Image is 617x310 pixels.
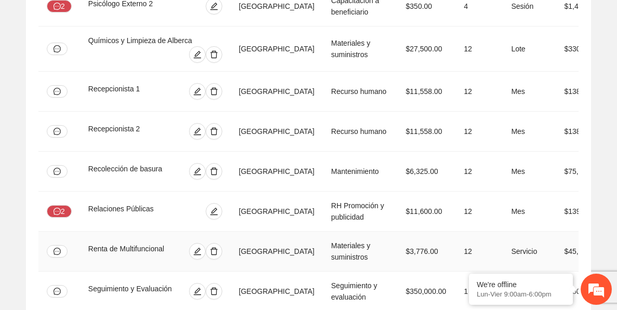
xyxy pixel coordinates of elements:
td: $6,325.00 [397,152,455,192]
button: edit [189,243,206,260]
td: [GEOGRAPHIC_DATA] [231,72,323,112]
button: delete [206,83,222,100]
span: delete [206,167,222,176]
div: Dejar un mensaje [54,53,175,66]
td: Lote [503,26,556,72]
td: 12 [455,26,503,72]
span: delete [206,287,222,295]
td: [GEOGRAPHIC_DATA] [231,112,323,152]
td: Materiales y suministros [323,232,398,272]
span: message [53,45,61,52]
button: edit [189,283,206,300]
div: Recepcionista 2 [88,123,165,140]
span: edit [190,247,205,255]
div: Seguimiento y Evaluación [88,283,181,300]
button: edit [206,203,222,220]
button: message [47,285,68,298]
em: Enviar [155,239,189,253]
div: Químicos y Limpieza de Alberca [88,35,222,46]
td: $11,600.00 [397,192,455,232]
div: Recolección de basura [88,163,176,180]
button: message [47,85,68,98]
div: Relaciones Públicas [88,203,180,220]
span: edit [190,167,205,176]
td: Recurso humano [323,112,398,152]
td: $11,558.00 [397,112,455,152]
button: message [47,245,68,258]
span: delete [206,50,222,59]
td: $11,558.00 [397,72,455,112]
button: delete [206,243,222,260]
button: delete [206,123,222,140]
span: edit [190,287,205,295]
td: RH Promoción y publicidad [323,192,398,232]
td: 12 [455,112,503,152]
td: Materiales y suministros [323,26,398,72]
td: [GEOGRAPHIC_DATA] [231,232,323,272]
td: Mes [503,152,556,192]
div: We're offline [477,280,565,289]
span: message [53,3,61,11]
td: Recurso humano [323,72,398,112]
button: delete [206,283,222,300]
span: message [53,88,61,95]
textarea: Escriba su mensaje aquí y haga clic en “Enviar” [5,203,198,239]
span: edit [190,87,205,96]
td: 12 [455,152,503,192]
span: Estamos sin conexión. Déjenos un mensaje. [20,98,183,203]
button: edit [189,83,206,100]
p: Lun-Vier 9:00am-6:00pm [477,290,565,298]
button: delete [206,46,222,63]
span: edit [206,2,222,10]
button: delete [206,163,222,180]
span: message [53,248,61,255]
td: [GEOGRAPHIC_DATA] [231,26,323,72]
button: message [47,43,68,55]
td: $3,776.00 [397,232,455,272]
div: Renta de Multifuncional [88,243,177,260]
td: [GEOGRAPHIC_DATA] [231,192,323,232]
span: message [53,208,61,216]
span: edit [190,50,205,59]
td: Mes [503,112,556,152]
td: $27,500.00 [397,26,455,72]
td: 12 [455,192,503,232]
button: message [47,165,68,178]
button: message2 [47,205,72,218]
button: edit [189,123,206,140]
span: edit [206,207,222,215]
span: message [53,128,61,135]
span: delete [206,247,222,255]
td: [GEOGRAPHIC_DATA] [231,152,323,192]
td: 12 [455,232,503,272]
span: delete [206,87,222,96]
td: Servicio [503,232,556,272]
td: Mantenimiento [323,152,398,192]
span: message [53,168,61,175]
div: Minimizar ventana de chat en vivo [170,5,195,30]
td: Mes [503,72,556,112]
span: delete [206,127,222,136]
td: Mes [503,192,556,232]
span: edit [190,127,205,136]
button: edit [189,46,206,63]
span: message [53,288,61,295]
div: Recepcionista 1 [88,83,165,100]
button: message [47,125,68,138]
button: edit [189,163,206,180]
td: 12 [455,72,503,112]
